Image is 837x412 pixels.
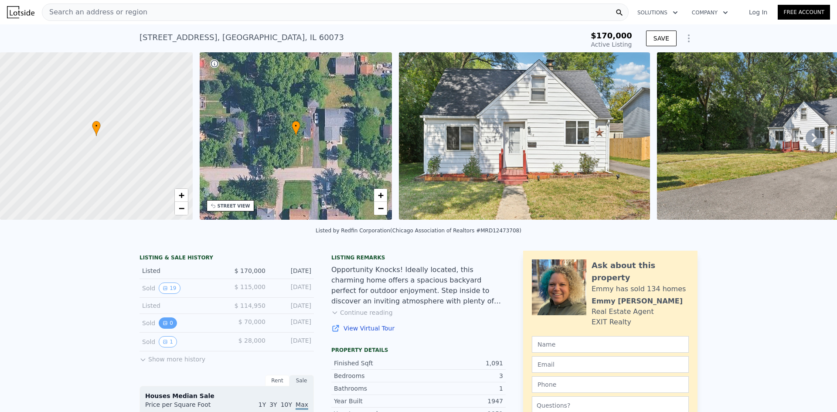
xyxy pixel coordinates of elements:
[238,337,265,344] span: $ 28,000
[289,375,314,386] div: Sale
[591,31,632,40] span: $170,000
[331,308,393,317] button: Continue reading
[272,283,311,294] div: [DATE]
[374,189,387,202] a: Zoom in
[680,30,697,47] button: Show Options
[235,302,265,309] span: $ 114,950
[159,317,177,329] button: View historical data
[592,306,654,317] div: Real Estate Agent
[778,5,830,20] a: Free Account
[139,31,344,44] div: [STREET_ADDRESS] , [GEOGRAPHIC_DATA] , IL 60073
[178,190,184,201] span: +
[334,384,418,393] div: Bathrooms
[592,259,689,284] div: Ask about this property
[139,351,205,364] button: Show more history
[418,359,503,368] div: 1,091
[218,203,250,209] div: STREET VIEW
[292,121,300,136] div: •
[418,397,503,405] div: 1947
[272,317,311,329] div: [DATE]
[334,371,418,380] div: Bedrooms
[331,265,506,306] div: Opportunity Knocks! Ideally located, this charming home offers a spacious backyard perfect for ou...
[265,375,289,386] div: Rent
[592,284,686,294] div: Emmy has sold 134 homes
[281,401,292,408] span: 10Y
[374,202,387,215] a: Zoom out
[142,317,220,329] div: Sold
[142,283,220,294] div: Sold
[269,401,277,408] span: 3Y
[272,266,311,275] div: [DATE]
[646,31,677,46] button: SAVE
[272,301,311,310] div: [DATE]
[142,266,220,275] div: Listed
[7,6,34,18] img: Lotside
[532,376,689,393] input: Phone
[378,190,384,201] span: +
[399,52,650,220] img: Sale: 169738382 Parcel: 29461549
[331,347,506,354] div: Property details
[92,121,101,136] div: •
[159,283,180,294] button: View historical data
[331,324,506,333] a: View Virtual Tour
[630,5,685,20] button: Solutions
[591,41,632,48] span: Active Listing
[142,336,220,347] div: Sold
[92,122,101,130] span: •
[296,401,308,410] span: Max
[145,392,308,400] div: Houses Median Sale
[139,254,314,263] div: LISTING & SALE HISTORY
[532,356,689,373] input: Email
[292,122,300,130] span: •
[418,384,503,393] div: 1
[142,301,220,310] div: Listed
[532,336,689,353] input: Name
[592,296,683,306] div: Emmy [PERSON_NAME]
[334,397,418,405] div: Year Built
[159,336,177,347] button: View historical data
[235,267,265,274] span: $ 170,000
[235,283,265,290] span: $ 115,000
[259,401,266,408] span: 1Y
[175,189,188,202] a: Zoom in
[42,7,147,17] span: Search an address or region
[685,5,735,20] button: Company
[331,254,506,261] div: Listing remarks
[738,8,778,17] a: Log In
[334,359,418,368] div: Finished Sqft
[175,202,188,215] a: Zoom out
[238,318,265,325] span: $ 70,000
[418,371,503,380] div: 3
[316,228,521,234] div: Listed by Redfin Corporation (Chicago Association of Realtors #MRD12473708)
[592,317,631,327] div: EXIT Realty
[272,336,311,347] div: [DATE]
[178,203,184,214] span: −
[378,203,384,214] span: −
